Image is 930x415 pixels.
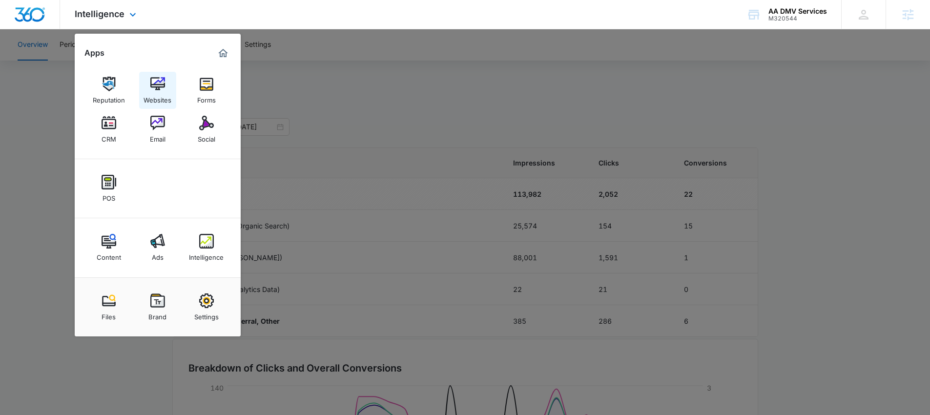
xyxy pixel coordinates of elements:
[97,249,121,261] div: Content
[26,57,34,64] img: tab_domain_overview_orange.svg
[25,25,107,33] div: Domain: [DOMAIN_NAME]
[198,130,215,143] div: Social
[139,111,176,148] a: Email
[97,57,105,64] img: tab_keywords_by_traffic_grey.svg
[90,229,127,266] a: Content
[16,25,23,33] img: website_grey.svg
[108,58,165,64] div: Keywords by Traffic
[768,7,827,15] div: account name
[194,308,219,321] div: Settings
[90,289,127,326] a: Files
[188,111,225,148] a: Social
[152,249,164,261] div: Ads
[148,308,166,321] div: Brand
[102,130,116,143] div: CRM
[144,91,171,104] div: Websites
[150,130,165,143] div: Email
[37,58,87,64] div: Domain Overview
[139,72,176,109] a: Websites
[188,229,225,266] a: Intelligence
[139,229,176,266] a: Ads
[93,91,125,104] div: Reputation
[16,16,23,23] img: logo_orange.svg
[103,189,115,202] div: POS
[215,45,231,61] a: Marketing 360® Dashboard
[75,9,124,19] span: Intelligence
[102,308,116,321] div: Files
[139,289,176,326] a: Brand
[90,72,127,109] a: Reputation
[189,249,224,261] div: Intelligence
[768,15,827,22] div: account id
[84,48,104,58] h2: Apps
[90,111,127,148] a: CRM
[197,91,216,104] div: Forms
[27,16,48,23] div: v 4.0.25
[188,72,225,109] a: Forms
[90,170,127,207] a: POS
[188,289,225,326] a: Settings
